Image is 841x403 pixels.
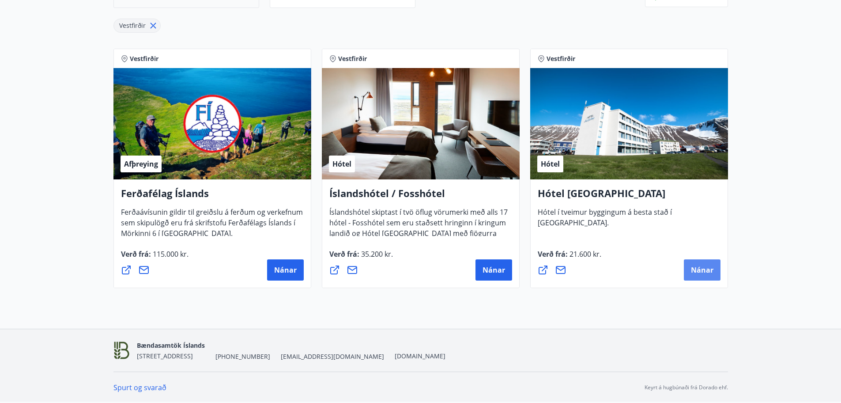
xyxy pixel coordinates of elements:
[119,21,146,30] span: Vestfirðir
[137,341,205,350] span: Bændasamtök Íslands
[113,19,161,33] div: Vestfirðir
[121,186,304,207] h4: Ferðafélag Íslands
[124,159,158,169] span: Afþreying
[538,249,601,266] span: Verð frá :
[395,352,445,360] a: [DOMAIN_NAME]
[130,54,158,63] span: Vestfirðir
[121,207,303,245] span: Ferðaávísunin gildir til greiðslu á ferðum og verkefnum sem skipulögð eru frá skrifstofu Ferðafél...
[684,259,720,281] button: Nánar
[338,54,367,63] span: Vestfirðir
[541,159,560,169] span: Hótel
[281,352,384,361] span: [EMAIL_ADDRESS][DOMAIN_NAME]
[113,341,130,360] img: 2aDbt2Rg6yHZme2i5sJufPfIVoFiG0feiFzq86Ft.png
[329,249,393,266] span: Verð frá :
[151,249,189,259] span: 115.000 kr.
[329,186,512,207] h4: Íslandshótel / Fosshótel
[274,265,297,275] span: Nánar
[137,352,193,360] span: [STREET_ADDRESS]
[547,54,575,63] span: Vestfirðir
[121,249,189,266] span: Verð frá :
[267,259,304,281] button: Nánar
[645,384,728,392] p: Keyrt á hugbúnaði frá Dorado ehf.
[568,249,601,259] span: 21.600 kr.
[329,207,508,256] span: Íslandshótel skiptast í tvö öflug vörumerki með alls 17 hótel - Fosshótel sem eru staðsett hringi...
[215,352,270,361] span: [PHONE_NUMBER]
[691,265,713,275] span: Nánar
[538,186,720,207] h4: Hótel [GEOGRAPHIC_DATA]
[475,259,512,281] button: Nánar
[359,249,393,259] span: 35.200 kr.
[332,159,351,169] span: Hótel
[113,383,166,392] a: Spurt og svarað
[483,265,505,275] span: Nánar
[538,207,672,235] span: Hótel í tveimur byggingum á besta stað í [GEOGRAPHIC_DATA].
